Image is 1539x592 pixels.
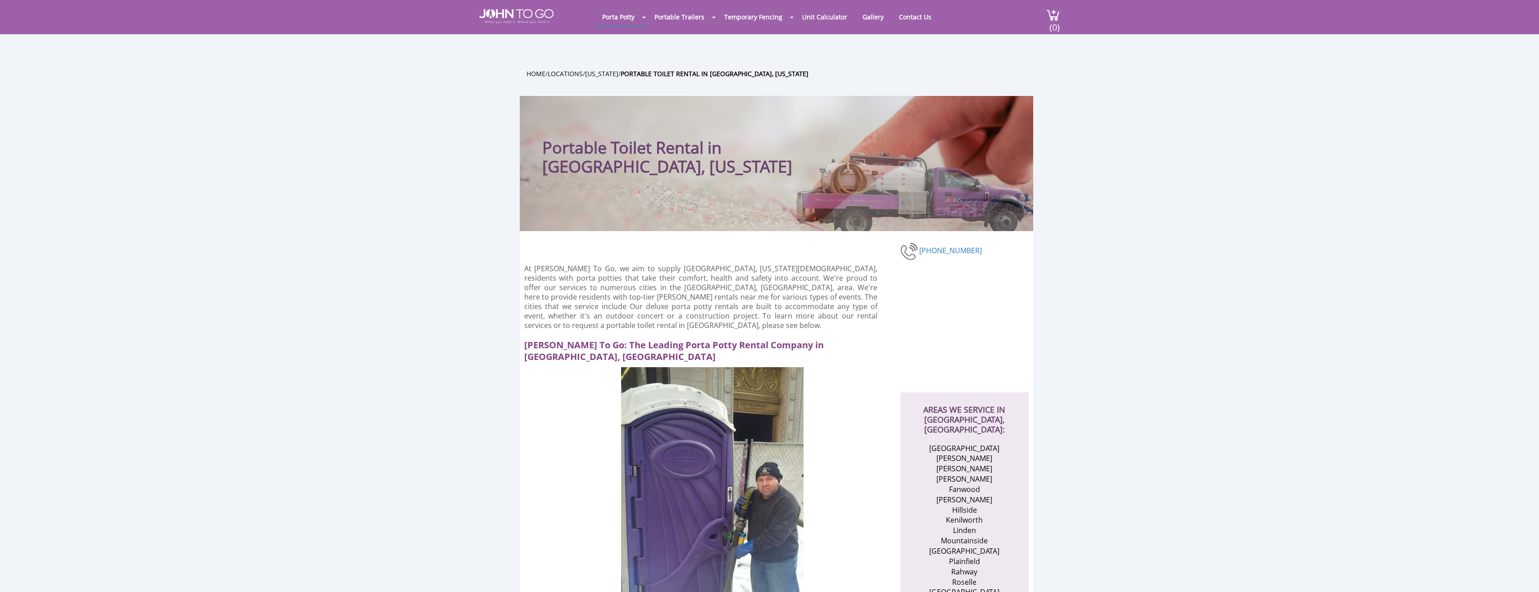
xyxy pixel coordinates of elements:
li: Mountainside [921,536,1008,546]
a: Portable Trailers [648,8,711,26]
h2: AREAS WE SERVICE IN [GEOGRAPHIC_DATA], [GEOGRAPHIC_DATA]: [909,392,1020,434]
a: Locations [548,69,583,78]
li: [GEOGRAPHIC_DATA] [921,443,1008,454]
img: JOHN to go [479,9,554,23]
a: Portable Toilet Rental in [GEOGRAPHIC_DATA], [US_STATE] [621,69,808,78]
img: Truck [785,147,1029,231]
h1: Portable Toilet Rental in [GEOGRAPHIC_DATA], [US_STATE] [542,114,833,176]
a: [PHONE_NUMBER] [919,245,982,255]
a: Unit Calculator [795,8,854,26]
li: Kenilworth [921,515,1008,525]
a: Porta Potty [595,8,641,26]
p: At [PERSON_NAME] To Go, we aim to supply [GEOGRAPHIC_DATA], [US_STATE][DEMOGRAPHIC_DATA], residen... [524,264,878,330]
li: [PERSON_NAME] [921,474,1008,484]
li: Rahway [921,567,1008,577]
li: [GEOGRAPHIC_DATA] [921,546,1008,556]
a: Temporary Fencing [717,8,789,26]
li: Fanwood [921,484,1008,495]
img: cart a [1046,9,1060,21]
img: phone-number [900,241,919,261]
li: Linden [921,525,1008,536]
li: [PERSON_NAME] [921,464,1008,474]
li: [PERSON_NAME] [921,495,1008,505]
a: Gallery [856,8,890,26]
span: (0) [1049,14,1060,33]
li: [PERSON_NAME] [921,453,1008,464]
li: Roselle [921,577,1008,587]
li: Plainfield [921,556,1008,567]
ul: / / / [527,68,1040,79]
a: [US_STATE] [585,69,618,78]
h2: [PERSON_NAME] To Go: The Leading Porta Potty Rental Company in [GEOGRAPHIC_DATA], [GEOGRAPHIC_DATA] [524,335,885,363]
li: Hillside [921,505,1008,515]
a: Contact Us [892,8,938,26]
a: Home [527,69,545,78]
